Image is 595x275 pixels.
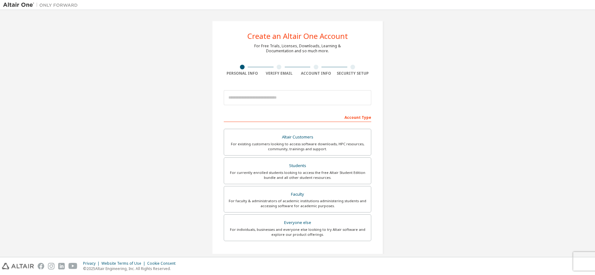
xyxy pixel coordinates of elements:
[147,261,179,266] div: Cookie Consent
[83,261,101,266] div: Privacy
[254,44,341,54] div: For Free Trials, Licenses, Downloads, Learning & Documentation and so much more.
[48,263,54,269] img: instagram.svg
[335,71,372,76] div: Security Setup
[228,161,367,170] div: Students
[228,170,367,180] div: For currently enrolled students looking to access the free Altair Student Edition bundle and all ...
[247,32,348,40] div: Create an Altair One Account
[38,263,44,269] img: facebook.svg
[228,133,367,142] div: Altair Customers
[224,250,371,260] div: Your Profile
[297,71,335,76] div: Account Info
[68,263,77,269] img: youtube.svg
[228,198,367,208] div: For faculty & administrators of academic institutions administering students and accessing softwa...
[83,266,179,271] p: © 2025 Altair Engineering, Inc. All Rights Reserved.
[261,71,298,76] div: Verify Email
[224,112,371,122] div: Account Type
[58,263,65,269] img: linkedin.svg
[3,2,81,8] img: Altair One
[2,263,34,269] img: altair_logo.svg
[228,218,367,227] div: Everyone else
[228,227,367,237] div: For individuals, businesses and everyone else looking to try Altair software and explore our prod...
[101,261,147,266] div: Website Terms of Use
[228,142,367,151] div: For existing customers looking to access software downloads, HPC resources, community, trainings ...
[228,190,367,199] div: Faculty
[224,71,261,76] div: Personal Info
